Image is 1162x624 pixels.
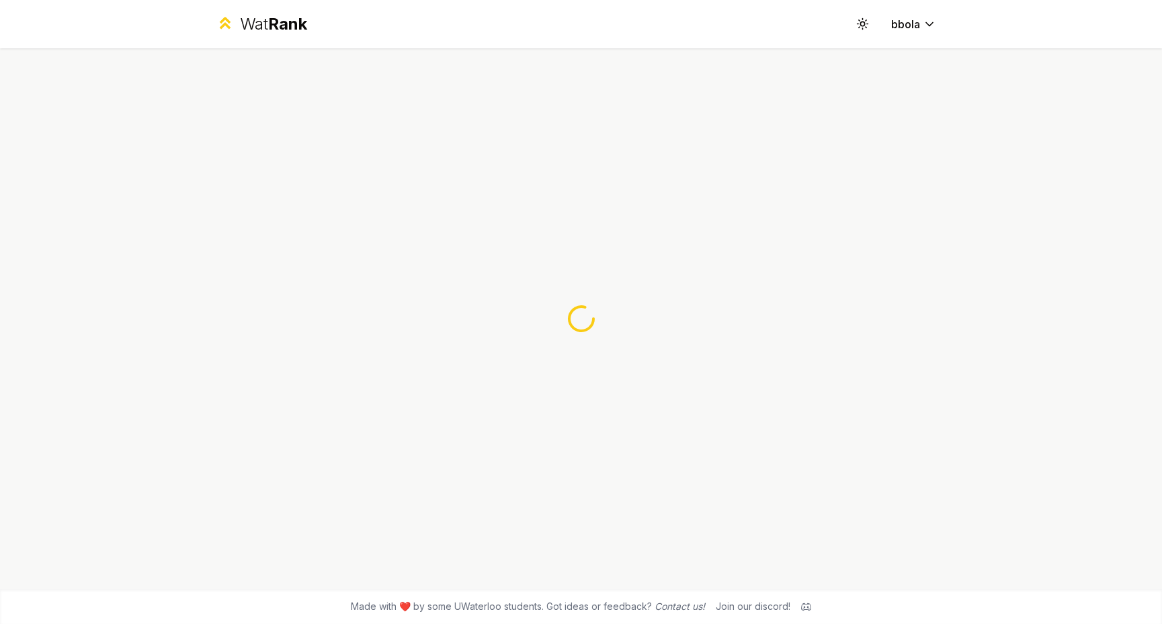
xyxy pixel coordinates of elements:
span: Made with ❤️ by some UWaterloo students. Got ideas or feedback? [351,600,705,613]
a: WatRank [216,13,308,35]
span: Rank [268,14,307,34]
div: Wat [240,13,307,35]
div: Join our discord! [716,600,790,613]
button: bbola [880,12,947,36]
a: Contact us! [655,600,705,612]
span: bbola [891,16,920,32]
